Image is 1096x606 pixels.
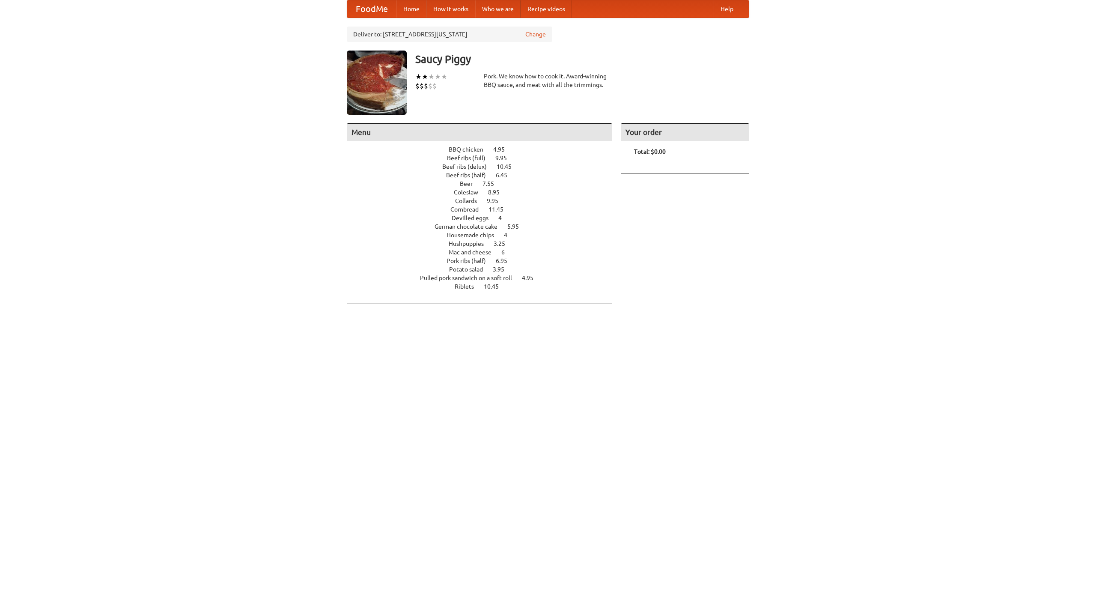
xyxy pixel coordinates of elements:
li: ★ [435,72,441,81]
span: Cornbread [450,206,487,213]
span: Mac and cheese [449,249,500,256]
a: Beer 7.55 [460,180,510,187]
li: ★ [422,72,428,81]
span: Beef ribs (half) [446,172,494,179]
a: Coleslaw 8.95 [454,189,515,196]
a: Mac and cheese 6 [449,249,521,256]
div: Pork. We know how to cook it. Award-winning BBQ sauce, and meat with all the trimmings. [484,72,612,89]
span: 4 [504,232,516,239]
h4: Your order [621,124,749,141]
span: 9.95 [487,197,507,204]
li: $ [432,81,437,91]
span: Riblets [455,283,482,290]
span: 6.45 [496,172,516,179]
a: Riblets 10.45 [455,283,515,290]
span: Pork ribs (half) [447,257,494,264]
span: Devilled eggs [452,215,497,221]
a: BBQ chicken 4.95 [449,146,521,153]
img: angular.jpg [347,51,407,115]
span: German chocolate cake [435,223,506,230]
a: FoodMe [347,0,396,18]
a: Devilled eggs 4 [452,215,518,221]
b: Total: $0.00 [634,148,666,155]
a: Beef ribs (full) 9.95 [447,155,523,161]
li: $ [420,81,424,91]
a: Housemade chips 4 [447,232,523,239]
span: 4.95 [522,275,542,281]
a: Cornbread 11.45 [450,206,519,213]
span: 3.95 [493,266,513,273]
h4: Menu [347,124,612,141]
span: 10.45 [484,283,507,290]
h3: Saucy Piggy [415,51,749,68]
li: $ [424,81,428,91]
span: 6 [501,249,513,256]
a: Beef ribs (half) 6.45 [446,172,523,179]
span: 4 [498,215,510,221]
li: ★ [428,72,435,81]
li: ★ [441,72,447,81]
span: 10.45 [497,163,520,170]
div: Deliver to: [STREET_ADDRESS][US_STATE] [347,27,552,42]
span: 8.95 [488,189,508,196]
span: Coleslaw [454,189,487,196]
a: Pork ribs (half) 6.95 [447,257,523,264]
a: Home [396,0,426,18]
span: 4.95 [493,146,513,153]
span: Potato salad [449,266,491,273]
a: Change [525,30,546,39]
span: 9.95 [495,155,515,161]
span: Collards [455,197,485,204]
a: Who we are [475,0,521,18]
span: 7.55 [482,180,503,187]
a: Pulled pork sandwich on a soft roll 4.95 [420,275,549,281]
a: Recipe videos [521,0,572,18]
span: 11.45 [488,206,512,213]
a: How it works [426,0,475,18]
a: German chocolate cake 5.95 [435,223,535,230]
a: Collards 9.95 [455,197,514,204]
span: 6.95 [496,257,516,264]
span: Housemade chips [447,232,503,239]
span: 5.95 [507,223,527,230]
span: Hushpuppies [449,240,492,247]
span: Beef ribs (delux) [442,163,495,170]
a: Potato salad 3.95 [449,266,520,273]
span: Pulled pork sandwich on a soft roll [420,275,521,281]
span: Beer [460,180,481,187]
li: $ [428,81,432,91]
span: Beef ribs (full) [447,155,494,161]
li: ★ [415,72,422,81]
a: Help [714,0,740,18]
a: Beef ribs (delux) 10.45 [442,163,527,170]
span: BBQ chicken [449,146,492,153]
a: Hushpuppies 3.25 [449,240,521,247]
span: 3.25 [494,240,514,247]
li: $ [415,81,420,91]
